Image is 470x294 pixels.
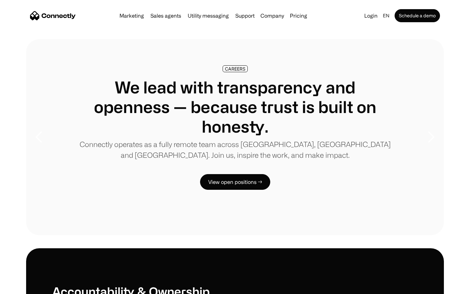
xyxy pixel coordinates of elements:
p: Connectly operates as a fully remote team across [GEOGRAPHIC_DATA], [GEOGRAPHIC_DATA] and [GEOGRA... [78,139,392,160]
a: Schedule a demo [395,9,440,22]
ul: Language list [13,283,39,292]
div: en [383,11,389,20]
a: Sales agents [148,13,184,18]
a: View open positions → [200,174,270,190]
div: Company [260,11,284,20]
aside: Language selected: English [7,282,39,292]
h1: We lead with transparency and openness — because trust is built on honesty. [78,77,392,136]
a: Marketing [117,13,147,18]
a: Utility messaging [185,13,231,18]
a: Support [233,13,257,18]
div: CAREERS [225,66,245,71]
a: Pricing [287,13,310,18]
a: Login [362,11,380,20]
